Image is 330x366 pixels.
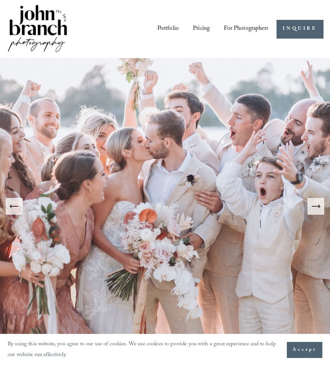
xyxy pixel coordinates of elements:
span: Accept [293,346,317,354]
img: John Branch IV Photography [6,3,68,55]
a: folder dropdown [224,23,268,36]
a: Portfolio [157,23,179,36]
button: Next Slide [307,198,324,215]
p: By using this website, you agree to our use of cookies. We use cookies to provide you with a grea... [8,339,279,361]
a: Pricing [193,23,210,36]
a: INQUIRE [277,20,324,39]
button: Previous Slide [6,198,23,215]
span: For Photographers [224,23,268,35]
button: Accept [287,342,322,358]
